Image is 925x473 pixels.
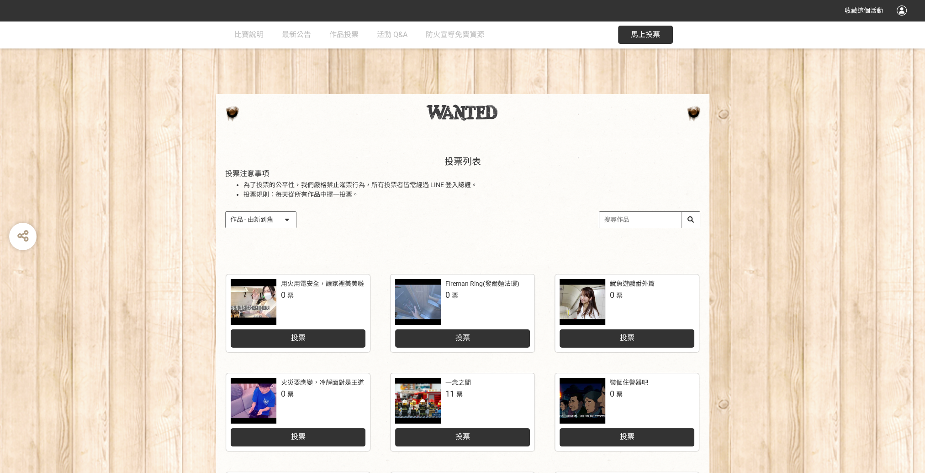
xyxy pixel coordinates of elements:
[225,169,269,178] span: 投票注意事項
[282,21,311,48] a: 最新公告
[455,432,470,441] span: 投票
[282,30,311,39] span: 最新公告
[610,290,614,300] span: 0
[452,292,458,299] span: 票
[445,279,519,289] div: Fireman Ring(發爾麵法環)
[610,378,648,387] div: 裝個住警器吧
[391,274,534,352] a: Fireman Ring(發爾麵法環)0票投票
[618,26,673,44] button: 馬上投票
[610,389,614,398] span: 0
[234,30,264,39] span: 比賽說明
[281,279,364,289] div: 用火用電安全，讓家裡美美噠
[445,290,450,300] span: 0
[226,373,370,451] a: 火災要應變，冷靜面對是王道0票投票
[391,373,534,451] a: 一念之間11票投票
[281,378,364,387] div: 火災要應變，冷靜面對是王道
[377,21,407,48] a: 活動 Q&A
[281,290,285,300] span: 0
[619,333,634,342] span: 投票
[555,274,699,352] a: 魷魚遊戲番外篇0票投票
[455,333,470,342] span: 投票
[445,389,455,398] span: 11
[456,391,463,398] span: 票
[426,21,484,48] a: 防火宣導免費資源
[329,30,359,39] span: 作品投票
[619,432,634,441] span: 投票
[329,21,359,48] a: 作品投票
[599,212,700,228] input: 搜尋作品
[845,7,883,14] span: 收藏這個活動
[445,378,471,387] div: 一念之間
[226,274,370,352] a: 用火用電安全，讓家裡美美噠0票投票
[291,432,305,441] span: 投票
[616,292,623,299] span: 票
[631,30,660,39] span: 馬上投票
[234,21,264,48] a: 比賽說明
[291,333,305,342] span: 投票
[426,30,484,39] span: 防火宣導免費資源
[225,156,700,167] h1: 投票列表
[287,391,294,398] span: 票
[616,391,623,398] span: 票
[377,30,407,39] span: 活動 Q&A
[243,180,700,190] li: 為了投票的公平性，我們嚴格禁止灌票行為，所有投票者皆需經過 LINE 登入認證。
[610,279,655,289] div: 魷魚遊戲番外篇
[555,373,699,451] a: 裝個住警器吧0票投票
[281,389,285,398] span: 0
[243,190,700,199] li: 投票規則：每天從所有作品中擇一投票。
[287,292,294,299] span: 票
